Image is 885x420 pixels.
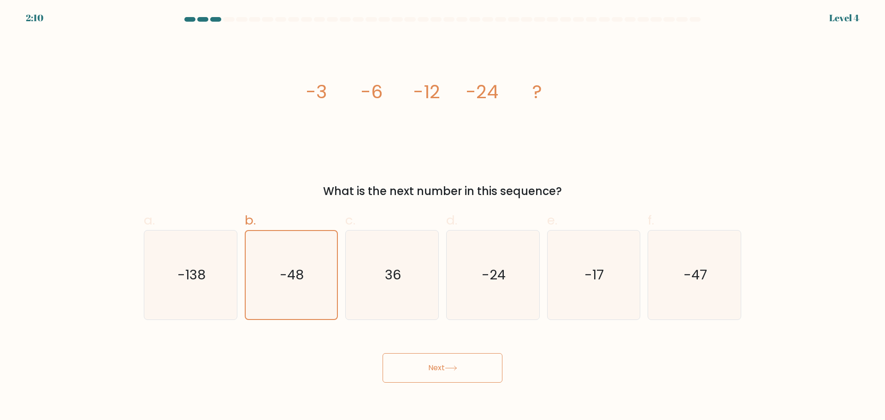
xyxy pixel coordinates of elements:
[648,211,654,229] span: f.
[345,211,355,229] span: c.
[26,11,43,25] div: 2:10
[684,266,707,284] text: -47
[306,79,327,105] tspan: -3
[361,79,383,105] tspan: -6
[280,266,304,284] text: -48
[383,353,502,383] button: Next
[585,266,604,284] text: -17
[466,79,498,105] tspan: -24
[413,79,440,105] tspan: -12
[144,211,155,229] span: a.
[829,11,859,25] div: Level 4
[547,211,557,229] span: e.
[149,183,736,200] div: What is the next number in this sequence?
[482,266,506,284] text: -24
[385,266,401,284] text: 36
[245,211,256,229] span: b.
[533,79,543,105] tspan: ?
[177,266,206,284] text: -138
[446,211,457,229] span: d.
